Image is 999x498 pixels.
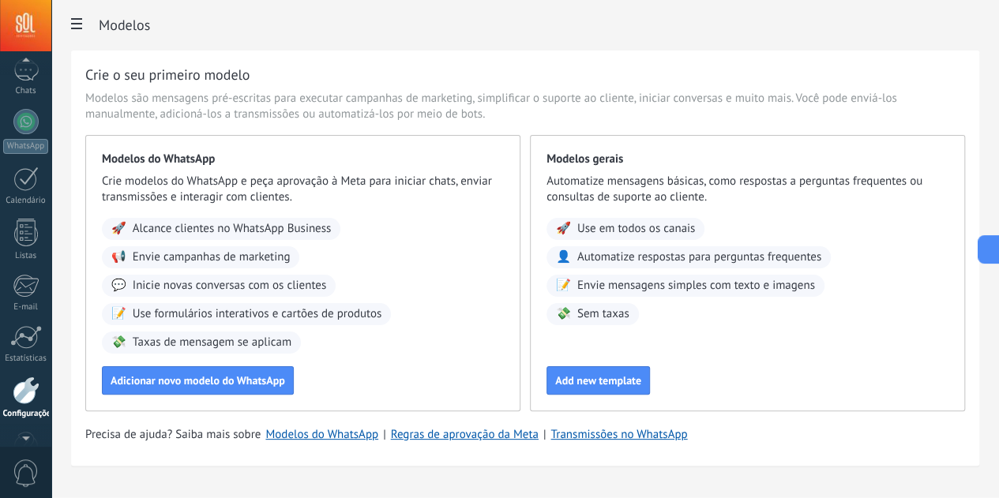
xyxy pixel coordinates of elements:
[102,152,504,167] span: Modelos do WhatsApp
[3,409,49,419] div: Configurações
[577,221,695,237] span: Use em todos os canais
[556,278,571,294] span: 📝
[550,427,687,442] a: Transmissões no WhatsApp
[133,335,291,350] span: Taxas de mensagem se aplicam
[133,221,332,237] span: Alcance clientes no WhatsApp Business
[391,427,539,442] a: Regras de aprovação da Meta
[3,139,48,154] div: WhatsApp
[111,306,126,322] span: 📝
[555,375,641,386] span: Add new template
[85,427,261,443] span: Precisa de ajuda? Saiba mais sobre
[546,152,948,167] span: Modelos gerais
[556,221,571,237] span: 🚀
[111,375,285,386] span: Adicionar novo modelo do WhatsApp
[133,306,382,322] span: Use formulários interativos e cartões de produtos
[546,366,650,395] button: Add new template
[265,427,378,442] a: Modelos do WhatsApp
[85,91,965,122] span: Modelos são mensagens pré-escritas para executar campanhas de marketing, simplificar o suporte ao...
[85,65,250,84] h3: Crie o seu primeiro modelo
[3,196,49,206] div: Calendário
[133,278,326,294] span: Inicie novas conversas com os clientes
[102,366,294,395] button: Adicionar novo modelo do WhatsApp
[546,174,948,205] span: Automatize mensagens básicas, como respostas a perguntas frequentes ou consultas de suporte ao cl...
[111,249,126,265] span: 📢
[577,249,821,265] span: Automatize respostas para perguntas frequentes
[577,278,815,294] span: Envie mensagens simples com texto e imagens
[3,354,49,364] div: Estatísticas
[556,306,571,322] span: 💸
[111,221,126,237] span: 🚀
[133,249,291,265] span: Envie campanhas de marketing
[111,278,126,294] span: 💬
[577,306,629,322] span: Sem taxas
[3,251,49,261] div: Listas
[102,174,504,205] span: Crie modelos do WhatsApp e peça aprovação à Meta para iniciar chats, enviar transmissões e intera...
[99,9,979,41] h2: Modelos
[85,427,965,443] div: | |
[3,302,49,313] div: E-mail
[3,86,49,96] div: Chats
[111,335,126,350] span: 💸
[556,249,571,265] span: 👤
